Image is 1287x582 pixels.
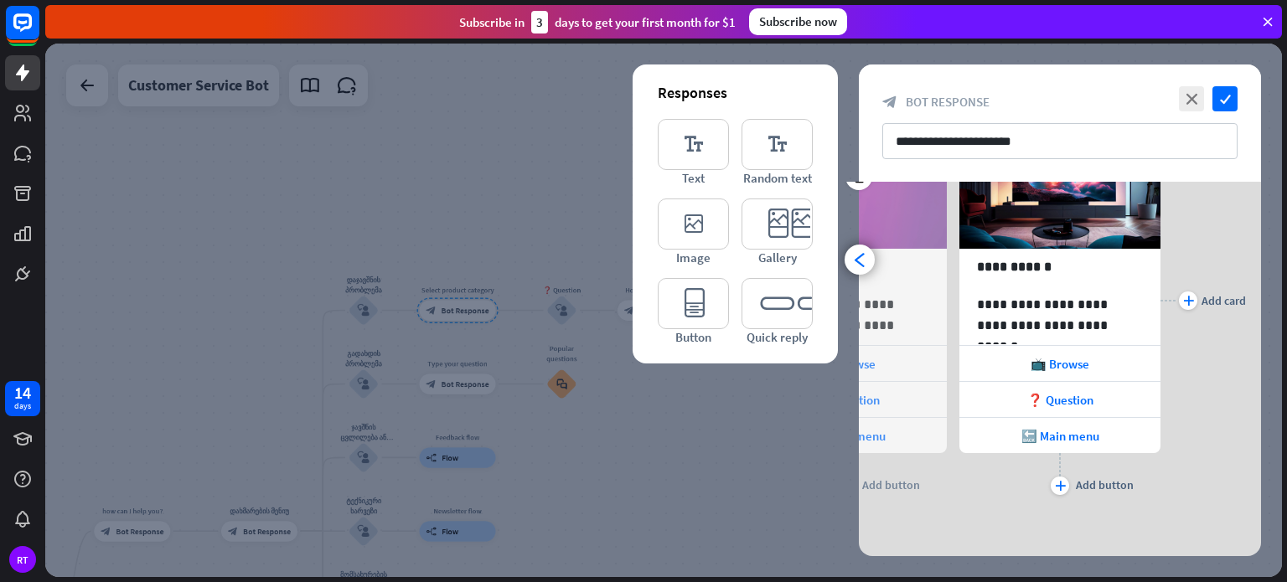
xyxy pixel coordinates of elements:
span: 🔙 Main menu [1021,428,1099,444]
span: Bot Response [906,94,990,110]
div: 14 [14,385,31,400]
span: 📺 Browse [1031,356,1089,372]
i: close [1179,86,1204,111]
i: check [1212,86,1238,111]
span: ❓ Question [1027,392,1093,408]
div: days [14,400,31,412]
a: 14 days [5,381,40,416]
div: Add button [1076,477,1134,492]
div: Add card [1202,293,1246,308]
div: Subscribe now [749,8,847,35]
i: arrowhead_left [852,252,868,268]
div: Add button [862,477,920,492]
button: Open LiveChat chat widget [13,7,64,57]
i: block_bot_response [882,95,897,110]
i: plus [1055,481,1066,491]
div: 3 [531,11,548,33]
i: plus [1183,296,1194,306]
div: Subscribe in days to get your first month for $1 [459,11,736,33]
img: preview [959,127,1160,249]
div: RT [9,546,36,573]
